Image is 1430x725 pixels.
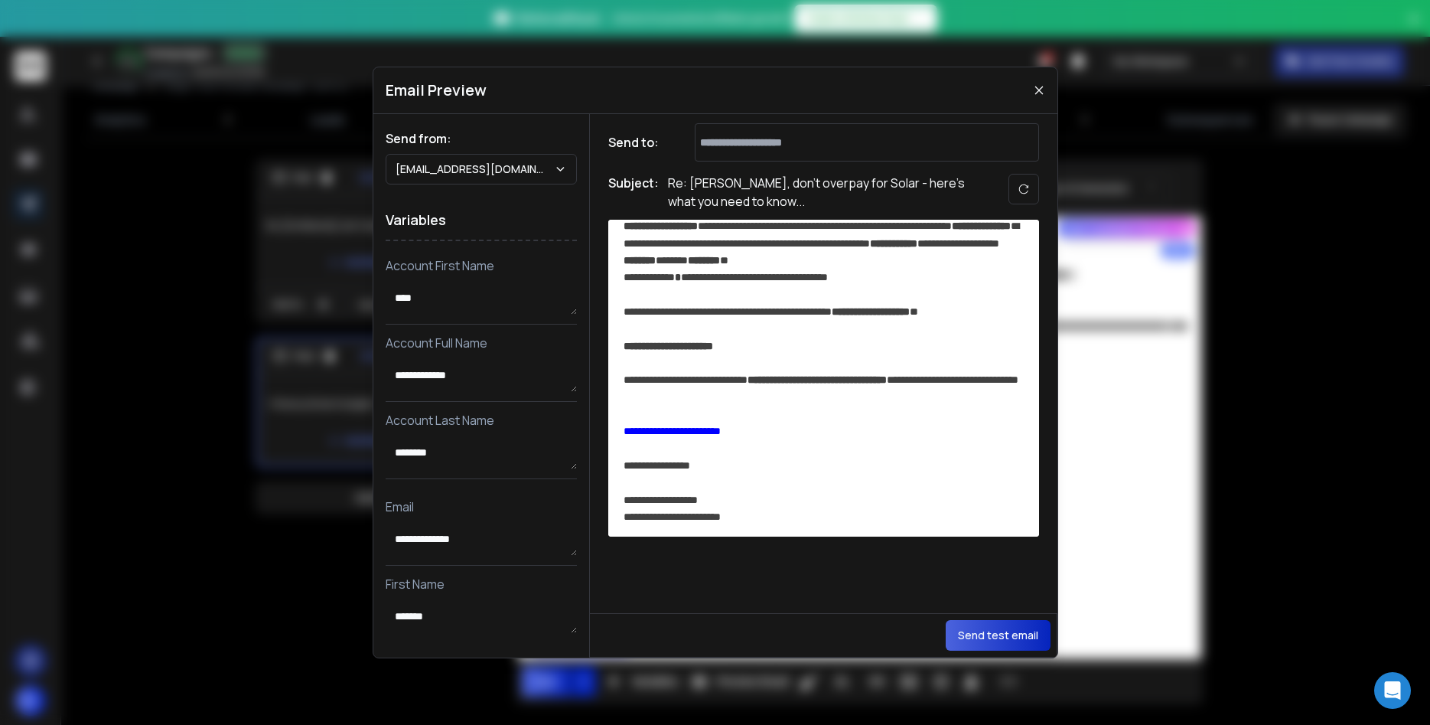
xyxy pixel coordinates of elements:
[386,200,577,241] h1: Variables
[386,80,487,101] h1: Email Preview
[946,620,1051,651] button: Send test email
[396,162,554,177] p: [EMAIL_ADDRESS][DOMAIN_NAME]
[1374,672,1411,709] div: Open Intercom Messenger
[386,256,577,275] p: Account First Name
[386,334,577,352] p: Account Full Name
[608,133,669,152] h1: Send to:
[386,498,577,516] p: Email
[386,411,577,429] p: Account Last Name
[608,174,659,211] h1: Subject:
[668,174,974,211] p: Re: [PERSON_NAME], don't overpay for Solar - here's what you need to know...
[386,129,577,148] h1: Send from:
[386,575,577,593] p: First Name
